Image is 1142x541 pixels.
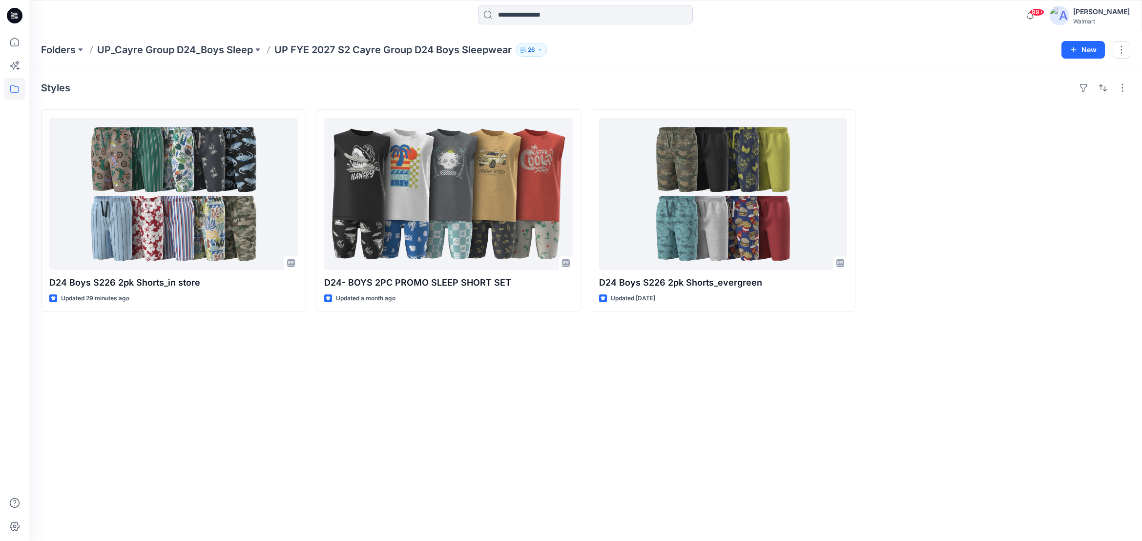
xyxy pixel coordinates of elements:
p: Updated a month ago [336,293,395,304]
p: Updated [DATE] [611,293,655,304]
a: D24- BOYS 2PC PROMO SLEEP SHORT SET [324,118,573,270]
button: New [1061,41,1105,59]
a: D24 Boys S226 2pk Shorts_in store [49,118,298,270]
p: D24 Boys S226 2pk Shorts_evergreen [599,276,848,290]
a: Folders [41,43,76,57]
p: 26 [528,44,535,55]
p: Updated 29 minutes ago [61,293,129,304]
div: Walmart [1073,18,1130,25]
img: avatar [1050,6,1069,25]
h4: Styles [41,82,70,94]
p: D24 Boys S226 2pk Shorts_in store [49,276,298,290]
a: D24 Boys S226 2pk Shorts_evergreen [599,118,848,270]
p: UP FYE 2027 S2 Cayre Group D24 Boys Sleepwear [274,43,512,57]
a: UP_Cayre Group D24_Boys Sleep [97,43,253,57]
button: 26 [516,43,547,57]
div: [PERSON_NAME] [1073,6,1130,18]
span: 99+ [1030,8,1044,16]
p: D24- BOYS 2PC PROMO SLEEP SHORT SET [324,276,573,290]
